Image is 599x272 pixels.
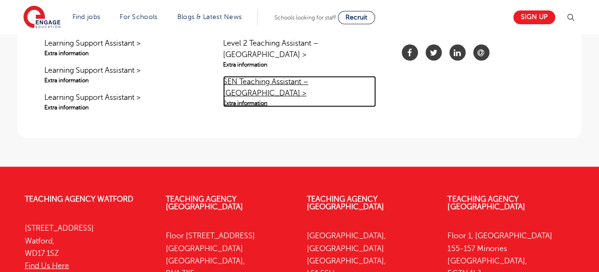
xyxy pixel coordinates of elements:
[345,14,367,21] span: Recruit
[447,195,525,211] a: Teaching Agency [GEOGRAPHIC_DATA]
[44,65,197,85] a: Learning Support Assistant >Extra information
[44,76,197,85] span: Extra information
[166,195,243,211] a: Teaching Agency [GEOGRAPHIC_DATA]
[44,49,197,58] span: Extra information
[25,262,69,270] a: Find Us Here
[223,76,376,107] a: SEN Teaching Assistant – [GEOGRAPHIC_DATA] >Extra information
[307,195,384,211] a: Teaching Agency [GEOGRAPHIC_DATA]
[72,13,101,20] a: Find jobs
[25,195,133,204] a: Teaching Agency Watford
[223,60,376,69] span: Extra information
[513,10,555,24] a: Sign up
[23,6,61,29] img: Engage Education
[44,103,197,112] span: Extra information
[223,99,376,107] span: Extra information
[177,13,242,20] a: Blogs & Latest News
[120,13,157,20] a: For Schools
[44,92,197,112] a: Learning Support Assistant >Extra information
[338,11,375,24] a: Recruit
[274,14,336,21] span: Schools looking for staff
[44,38,197,58] a: Learning Support Assistant >Extra information
[223,38,376,69] a: Level 2 Teaching Assistant – [GEOGRAPHIC_DATA] >Extra information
